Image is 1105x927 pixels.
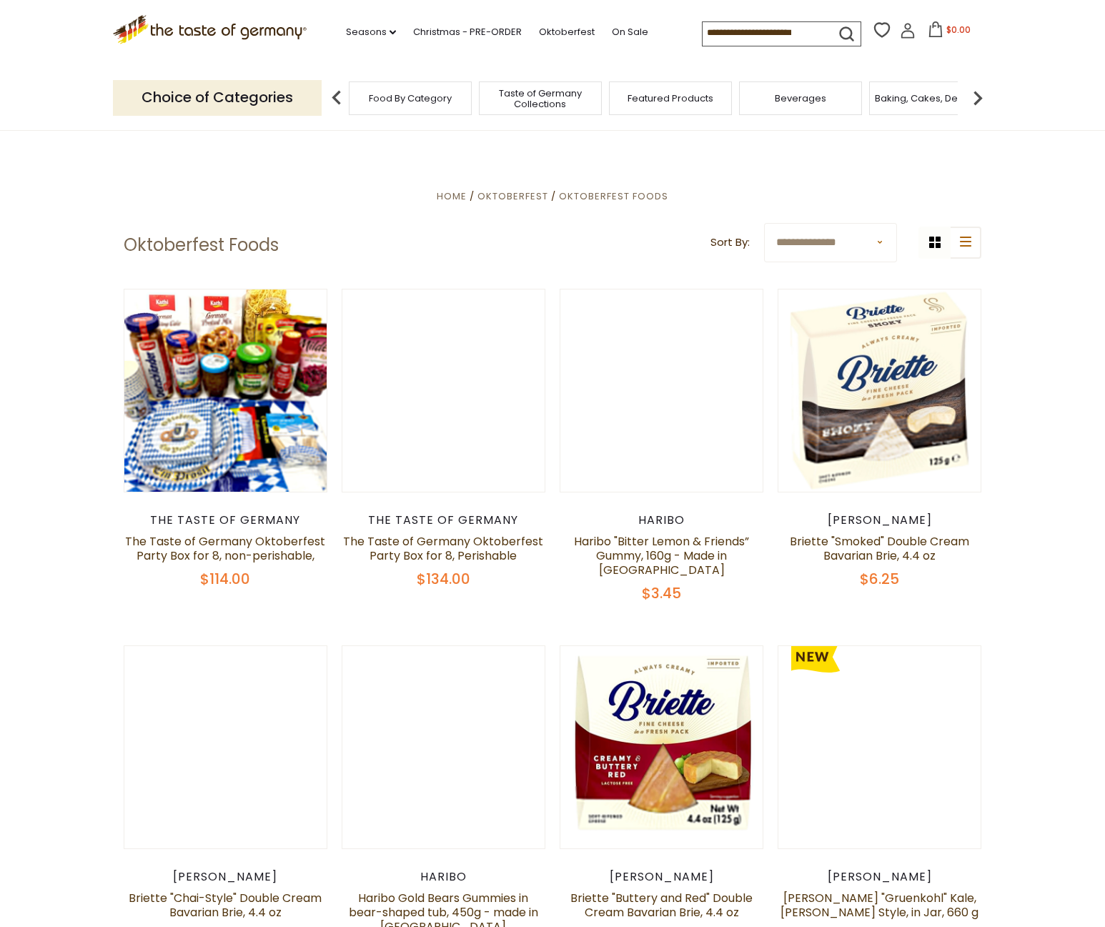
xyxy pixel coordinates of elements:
div: [PERSON_NAME] [778,870,981,884]
div: The Taste of Germany [342,513,545,527]
img: The Taste of Germany Oktoberfest Party Box for 8, non-perishable, [124,289,327,492]
img: Briette "Buttery and Red" Double Cream Bavarian Brie, 4.4 oz [560,646,763,848]
a: The Taste of Germany Oktoberfest Party Box for 8, Perishable [343,533,543,564]
a: On Sale [612,24,648,40]
a: Featured Products [628,93,713,104]
a: Beverages [775,93,826,104]
img: previous arrow [322,84,351,112]
div: Haribo [560,513,763,527]
a: Oktoberfest Foods [559,189,668,203]
span: $134.00 [417,569,470,589]
a: [PERSON_NAME] "Gruenkohl" Kale, [PERSON_NAME] Style, in Jar, 660 g [781,890,978,921]
a: Briette "Buttery and Red" Double Cream Bavarian Brie, 4.4 oz [570,890,753,921]
a: Food By Category [369,93,452,104]
a: Haribo "Bitter Lemon & Friends” Gummy, 160g - Made in [GEOGRAPHIC_DATA] [574,533,749,578]
p: Choice of Categories [113,80,322,115]
div: The Taste of Germany [124,513,327,527]
div: [PERSON_NAME] [560,870,763,884]
a: Briette "Smoked" Double Cream Bavarian Brie, 4.4 oz [790,533,969,564]
a: Seasons [346,24,396,40]
span: $6.25 [860,569,899,589]
img: Haribo Gold Bears Gummies in bear-shaped tub, 450g - made in Germany [342,646,545,848]
div: [PERSON_NAME] [124,870,327,884]
a: Oktoberfest [477,189,548,203]
div: [PERSON_NAME] [778,513,981,527]
div: Haribo [342,870,545,884]
a: Briette "Chai-Style" Double Cream Bavarian Brie, 4.4 oz [129,890,322,921]
img: Kuehne "Gruenkohl" Kale, Oldenburg Style, in Jar, 660 g [778,646,981,848]
img: Briette "Smoked" Double Cream Bavarian Brie, 4.4 oz [778,289,981,492]
a: The Taste of Germany Oktoberfest Party Box for 8, non-perishable, [125,533,325,564]
img: The Taste of Germany Oktoberfest Party Box for 8, Perishable [342,289,545,492]
a: Home [437,189,467,203]
h1: Oktoberfest Foods [124,234,279,256]
label: Sort By: [710,234,750,252]
span: $3.45 [642,583,681,603]
button: $0.00 [918,21,979,43]
a: Oktoberfest [539,24,595,40]
img: Haribo "Bitter Lemon & Friends” Gummy, 160g - Made in Germany [560,289,763,492]
span: $0.00 [946,24,971,36]
span: $114.00 [200,569,250,589]
img: Briette "Chai-Style" Double Cream Bavarian Brie, 4.4 oz [124,646,327,848]
a: Baking, Cakes, Desserts [875,93,986,104]
a: Christmas - PRE-ORDER [413,24,522,40]
img: next arrow [963,84,992,112]
a: Taste of Germany Collections [483,88,598,109]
